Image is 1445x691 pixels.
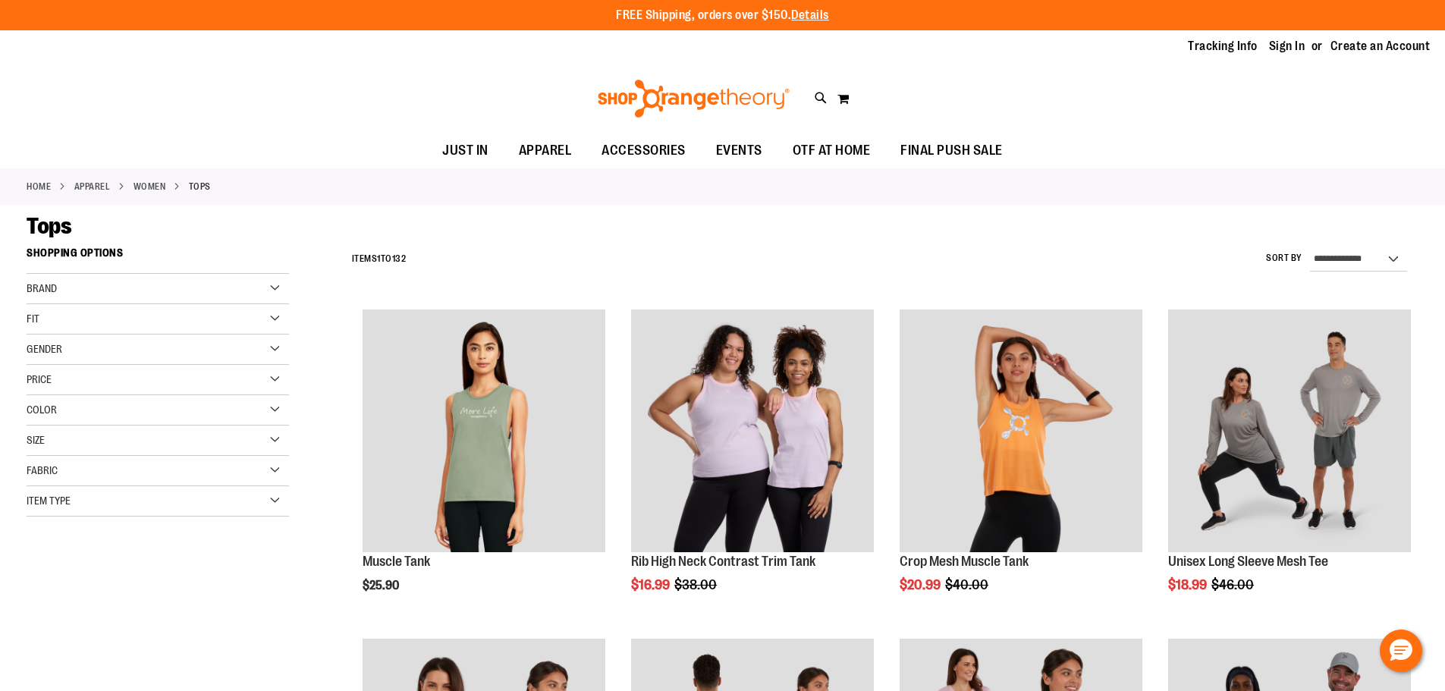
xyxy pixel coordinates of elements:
[716,133,762,168] span: EVENTS
[1380,630,1422,672] button: Hello, have a question? Let’s chat.
[900,309,1142,552] img: Crop Mesh Muscle Tank primary image
[352,247,407,271] h2: Items to
[631,577,672,592] span: $16.99
[442,133,488,168] span: JUST IN
[602,133,686,168] span: ACCESSORIES
[363,579,401,592] span: $25.90
[701,133,777,168] a: EVENTS
[27,213,71,239] span: Tops
[1168,309,1411,554] a: Unisex Long Sleeve Mesh Tee primary image
[1211,577,1256,592] span: $46.00
[27,240,289,274] strong: Shopping Options
[1188,38,1258,55] a: Tracking Info
[1168,554,1328,569] a: Unisex Long Sleeve Mesh Tee
[945,577,991,592] span: $40.00
[1168,577,1209,592] span: $18.99
[504,133,587,168] a: APPAREL
[1168,309,1411,552] img: Unisex Long Sleeve Mesh Tee primary image
[363,309,605,554] a: Muscle Tank
[363,309,605,552] img: Muscle Tank
[1330,38,1431,55] a: Create an Account
[427,133,504,168] a: JUST IN
[616,7,829,24] p: FREE Shipping, orders over $150.
[1269,38,1305,55] a: Sign In
[892,302,1150,631] div: product
[793,133,871,168] span: OTF AT HOME
[624,302,881,631] div: product
[392,253,407,264] span: 132
[189,180,211,193] strong: Tops
[900,554,1029,569] a: Crop Mesh Muscle Tank
[777,133,886,168] a: OTF AT HOME
[674,577,719,592] span: $38.00
[1161,302,1418,631] div: product
[631,309,874,552] img: Rib Tank w/ Contrast Binding primary image
[27,464,58,476] span: Fabric
[27,404,57,416] span: Color
[134,180,166,193] a: WOMEN
[586,133,701,168] a: ACCESSORIES
[631,554,815,569] a: Rib High Neck Contrast Trim Tank
[595,80,792,118] img: Shop Orangetheory
[27,180,51,193] a: Home
[355,302,613,631] div: product
[791,8,829,22] a: Details
[900,133,1003,168] span: FINAL PUSH SALE
[900,577,943,592] span: $20.99
[27,495,71,507] span: Item Type
[27,373,52,385] span: Price
[377,253,381,264] span: 1
[27,434,45,446] span: Size
[1266,252,1302,265] label: Sort By
[27,313,39,325] span: Fit
[519,133,572,168] span: APPAREL
[27,343,62,355] span: Gender
[74,180,111,193] a: APPAREL
[900,309,1142,554] a: Crop Mesh Muscle Tank primary image
[885,133,1018,168] a: FINAL PUSH SALE
[363,554,430,569] a: Muscle Tank
[631,309,874,554] a: Rib Tank w/ Contrast Binding primary image
[27,282,57,294] span: Brand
